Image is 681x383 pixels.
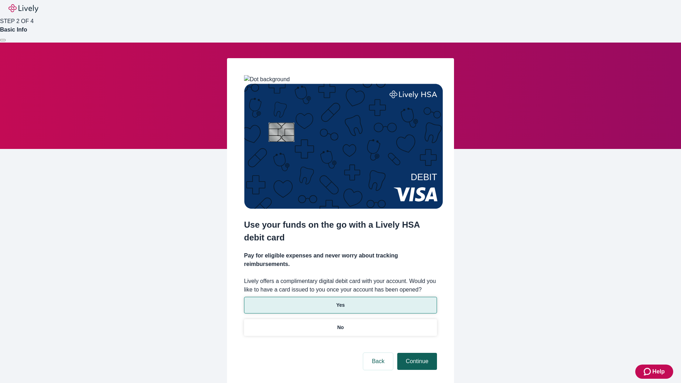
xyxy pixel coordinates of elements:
[363,353,393,370] button: Back
[244,251,437,268] h4: Pay for eligible expenses and never worry about tracking reimbursements.
[397,353,437,370] button: Continue
[244,319,437,336] button: No
[244,297,437,313] button: Yes
[337,324,344,331] p: No
[244,75,290,84] img: Dot background
[244,84,443,209] img: Debit card
[336,301,345,309] p: Yes
[244,218,437,244] h2: Use your funds on the go with a Lively HSA debit card
[644,367,652,376] svg: Zendesk support icon
[635,365,673,379] button: Zendesk support iconHelp
[244,277,437,294] label: Lively offers a complimentary digital debit card with your account. Would you like to have a card...
[9,4,38,13] img: Lively
[652,367,665,376] span: Help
